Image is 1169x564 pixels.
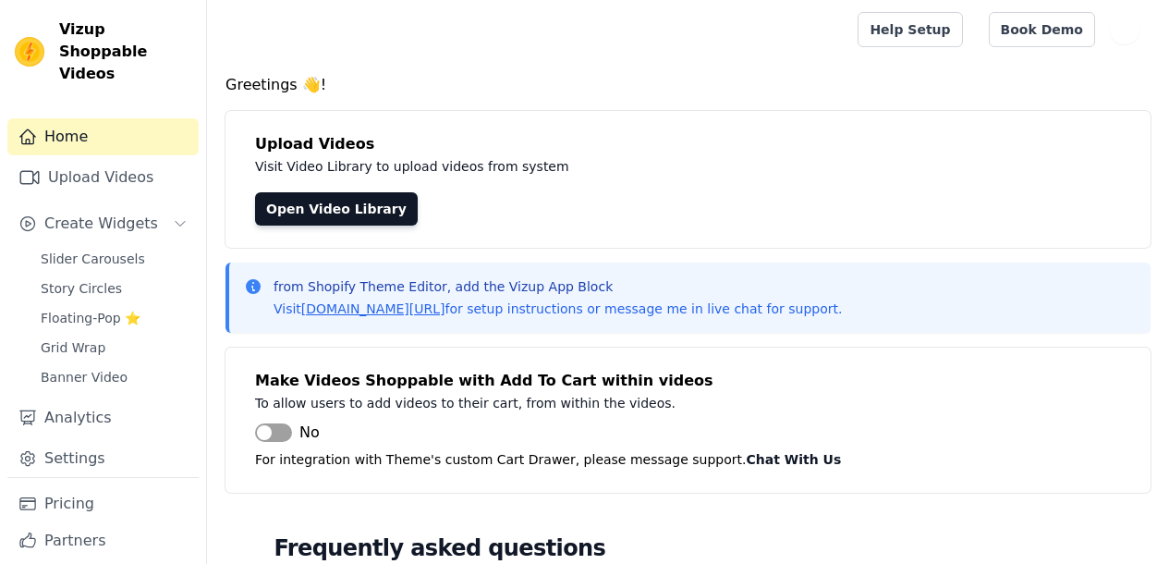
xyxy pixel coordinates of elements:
[41,338,105,357] span: Grid Wrap
[274,277,842,296] p: from Shopify Theme Editor, add the Vizup App Block
[255,392,1083,414] p: To allow users to add videos to their cart, from within the videos.
[7,399,199,436] a: Analytics
[41,250,145,268] span: Slider Carousels
[858,12,962,47] a: Help Setup
[255,370,1121,392] h4: Make Videos Shoppable with Add To Cart within videos
[7,522,199,559] a: Partners
[41,309,140,327] span: Floating-Pop ⭐
[30,305,199,331] a: Floating-Pop ⭐
[30,364,199,390] a: Banner Video
[255,422,320,444] button: No
[299,422,320,444] span: No
[274,300,842,318] p: Visit for setup instructions or message me in live chat for support.
[41,368,128,386] span: Banner Video
[255,448,1121,471] p: For integration with Theme's custom Cart Drawer, please message support.
[301,301,445,316] a: [DOMAIN_NAME][URL]
[989,12,1095,47] a: Book Demo
[7,440,199,477] a: Settings
[255,155,1083,178] p: Visit Video Library to upload videos from system
[30,276,199,301] a: Story Circles
[59,18,191,85] span: Vizup Shoppable Videos
[30,335,199,361] a: Grid Wrap
[7,205,199,242] button: Create Widgets
[225,74,1151,96] h4: Greetings 👋!
[15,37,44,67] img: Vizup
[255,133,1121,155] h4: Upload Videos
[41,279,122,298] span: Story Circles
[7,485,199,522] a: Pricing
[7,118,199,155] a: Home
[30,246,199,272] a: Slider Carousels
[747,448,842,471] button: Chat With Us
[255,192,418,226] a: Open Video Library
[44,213,158,235] span: Create Widgets
[7,159,199,196] a: Upload Videos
